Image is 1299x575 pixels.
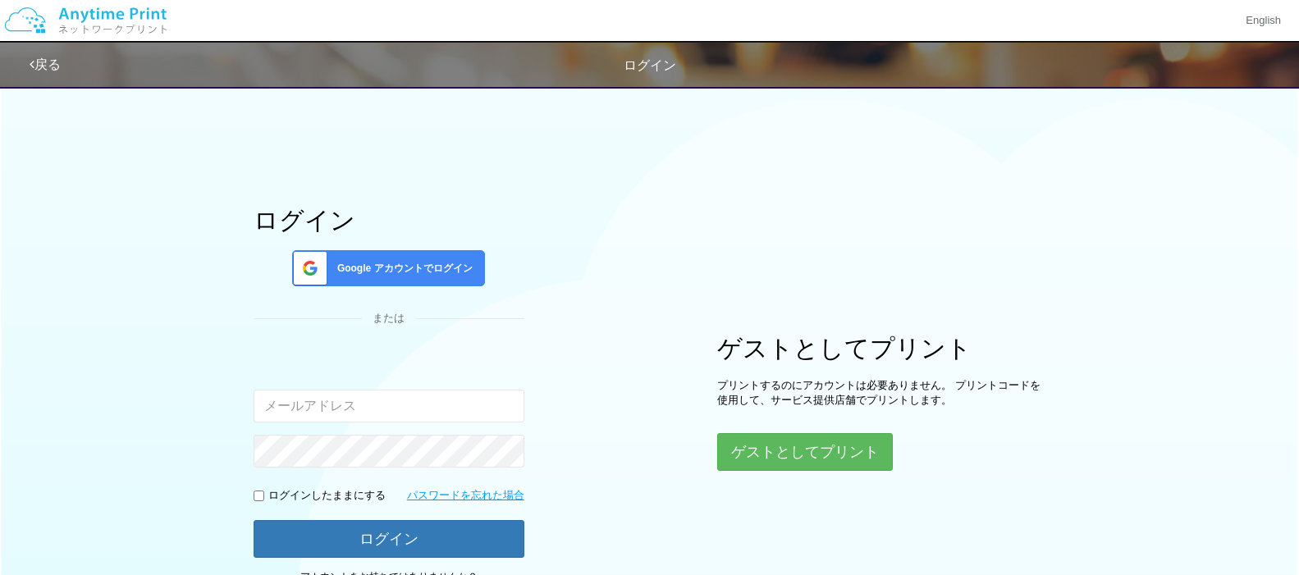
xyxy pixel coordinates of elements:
h1: ゲストとしてプリント [717,335,1045,362]
button: ゲストとしてプリント [717,433,893,471]
a: 戻る [30,57,61,71]
p: ログインしたままにする [268,488,386,504]
span: Google アカウントでログイン [331,262,473,276]
p: プリントするのにアカウントは必要ありません。 プリントコードを使用して、サービス提供店舗でプリントします。 [717,378,1045,408]
span: ログイン [624,58,676,72]
a: パスワードを忘れた場合 [407,488,524,504]
input: メールアドレス [254,390,524,422]
button: ログイン [254,520,524,558]
div: または [254,311,524,326]
h1: ログイン [254,207,524,234]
